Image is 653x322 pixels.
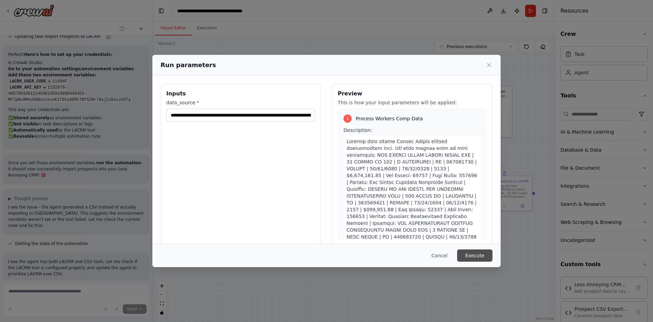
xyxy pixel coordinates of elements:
[426,249,453,262] button: Cancel
[356,115,423,122] span: Process Workers Comp Data
[161,60,216,70] h2: Run parameters
[166,90,315,98] h3: Inputs
[347,139,477,301] span: Loremip dolo sitame Consec Adipis elitsed doeiusmodtem inci. Utl etdo magnaa enim ad mini veniamq...
[338,90,487,98] h3: Preview
[166,99,315,106] label: data_source
[457,249,492,262] button: Execute
[344,114,352,123] div: 1
[338,99,487,106] p: This is how your input parameters will be applied:
[344,127,372,133] span: Description:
